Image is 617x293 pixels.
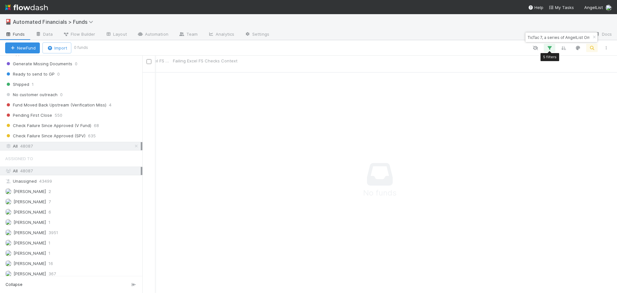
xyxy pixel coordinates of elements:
[100,30,132,40] a: Layout
[49,229,58,237] span: 3951
[239,30,274,40] a: Settings
[5,209,12,215] img: avatar_dbacaa61-7a5b-4cd3-8dce-10af25fe9829.png
[174,30,203,40] a: Team
[132,30,174,40] a: Automation
[5,19,12,24] span: 🎴
[5,167,141,175] div: All
[13,271,46,276] span: [PERSON_NAME]
[5,229,12,236] img: avatar_574f8970-b283-40ff-a3d7-26909d9947cc.png
[589,30,617,40] a: Docs
[5,70,55,78] span: Ready to send to GP
[5,188,12,195] img: avatar_df83acd9-d480-4d6e-a150-67f005a3ea0d.png
[5,122,91,130] span: Check Failure Since Approved (V Fund)
[5,219,12,225] img: avatar_0eb624cc-0333-4941-8870-37d0368512e2.png
[5,282,22,288] span: Collapse
[13,230,46,235] span: [PERSON_NAME]
[5,260,12,267] img: avatar_bbb6177a-485e-445a-ba71-b3b7d77eb495.png
[5,31,25,37] span: Funds
[5,101,106,109] span: Fund Moved Back Upstream (Verification Miss)
[5,152,33,165] span: Assigned To
[49,249,50,257] span: 1
[49,188,51,196] span: 2
[63,31,95,37] span: Flow Builder
[5,80,29,88] span: Shipped
[49,239,50,247] span: 1
[526,33,591,41] input: Search...
[49,260,53,268] span: 16
[13,189,46,194] span: [PERSON_NAME]
[32,80,34,88] span: 1
[20,168,33,173] span: 48087
[5,270,12,277] img: avatar_5ff1a016-d0ce-496a-bfbe-ad3802c4d8a0.png
[5,142,141,150] div: All
[20,142,33,150] span: 48087
[13,251,46,256] span: [PERSON_NAME]
[5,240,12,246] img: avatar_ddac2f35-6c49-494a-9355-db49d32eca49.png
[5,60,72,68] span: Generate Missing Documents
[13,199,46,204] span: [PERSON_NAME]
[109,101,112,109] span: 4
[5,111,52,119] span: Pending First Close
[528,4,543,11] div: Help
[75,60,77,68] span: 0
[5,177,141,185] div: Unassigned
[605,5,612,11] img: avatar_574f8970-b283-40ff-a3d7-26909d9947cc.png
[5,250,12,256] img: avatar_373edd95-16a2-4147-b8bb-00c056c2609c.png
[549,5,574,10] span: My Tasks
[5,91,58,99] span: No customer outreach
[5,2,48,13] img: logo-inverted-e16ddd16eac7371096b0.svg
[13,261,46,266] span: [PERSON_NAME]
[5,132,85,140] span: Check Failure Since Approved (SPV)
[13,220,46,225] span: [PERSON_NAME]
[13,209,46,215] span: [PERSON_NAME]
[203,30,239,40] a: Analytics
[173,58,237,64] span: Failing Excel FS Checks Context
[49,208,51,216] span: 6
[584,5,603,10] span: AngelList
[39,177,52,185] span: 43499
[74,45,88,50] small: 0 funds
[42,42,71,53] button: Import
[60,91,63,99] span: 0
[88,132,96,140] span: 635
[49,270,56,278] span: 367
[13,240,46,245] span: [PERSON_NAME]
[30,30,58,40] a: Data
[5,42,40,53] button: NewFund
[55,111,62,119] span: 550
[147,59,151,64] input: Toggle All Rows Selected
[94,122,99,130] span: 68
[57,70,60,78] span: 0
[5,198,12,205] img: avatar_a3f4375a-141d-47ac-a212-32189532ae09.png
[49,218,50,226] span: 1
[49,198,51,206] span: 7
[13,19,96,25] span: Automated Financials > Funds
